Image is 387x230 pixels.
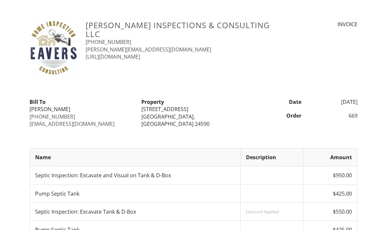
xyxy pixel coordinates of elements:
a: [PHONE_NUMBER] [30,113,75,120]
div: [PERSON_NAME] [30,105,133,113]
a: [PERSON_NAME][EMAIL_ADDRESS][DOMAIN_NAME] [86,46,211,53]
span: Septic Inspection: Excavate and Visual on Tank & D-Box [35,172,171,179]
strong: Bill To [30,98,46,105]
td: $950.00 [303,166,357,184]
a: [EMAIL_ADDRESS][DOMAIN_NAME] [30,120,114,127]
span: Pump Septic Tank [35,190,79,197]
th: Amount [303,148,357,166]
a: [URL][DOMAIN_NAME] [86,53,140,60]
h3: [PERSON_NAME] Inspections & Consulting LLC [86,21,274,38]
a: [PHONE_NUMBER] [86,38,131,46]
td: $425.00 [303,184,357,202]
div: [GEOGRAPHIC_DATA], [GEOGRAPHIC_DATA] 24590 [141,113,245,128]
div: [STREET_ADDRESS] [141,105,245,113]
span: Septic Inspection: Excavate Tank & D-Box [35,208,136,215]
th: Name [30,148,241,166]
div: Discount Applied [246,209,298,214]
img: Eavers_logo.jpg [30,21,78,76]
td: $550.00 [303,203,357,221]
th: Description [240,148,303,166]
strong: Property [141,98,164,105]
div: 669 [305,112,361,119]
div: Date [250,98,306,105]
div: Order [250,112,306,119]
div: INVOICE [281,21,357,28]
div: [DATE] [305,98,361,105]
